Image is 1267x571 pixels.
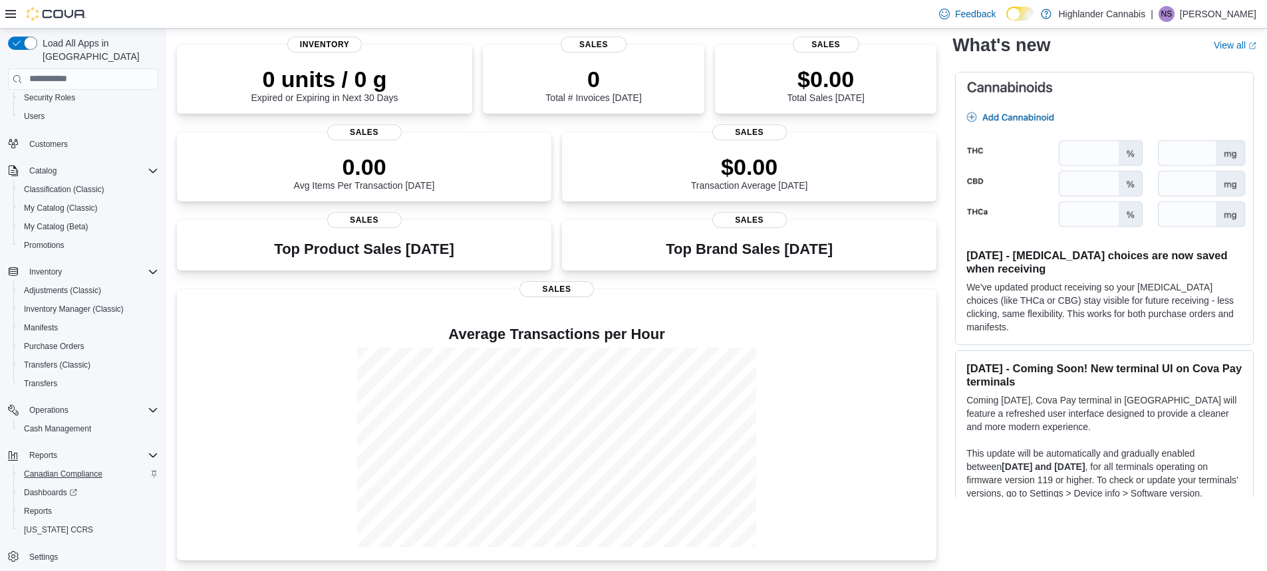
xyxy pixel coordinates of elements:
span: Customers [29,139,68,150]
input: Dark Mode [1006,7,1034,21]
span: Operations [24,402,158,418]
button: Adjustments (Classic) [13,281,164,300]
a: Dashboards [19,485,82,501]
a: My Catalog (Beta) [19,219,94,235]
button: Inventory [3,263,164,281]
span: Security Roles [19,90,158,106]
a: Cash Management [19,421,96,437]
button: Customers [3,134,164,153]
p: 0 [545,66,641,92]
span: Adjustments (Classic) [19,283,158,298]
button: [US_STATE] CCRS [13,520,164,539]
svg: External link [1248,42,1256,50]
span: [US_STATE] CCRS [24,524,93,535]
a: Transfers (Classic) [19,357,96,373]
a: [US_STATE] CCRS [19,522,98,538]
span: Sales [327,212,402,228]
button: Users [13,107,164,126]
span: Cash Management [24,423,91,434]
a: Security Roles [19,90,80,106]
span: Inventory [287,37,362,53]
span: Classification (Classic) [24,184,104,195]
span: Sales [712,124,787,140]
h3: [DATE] - [MEDICAL_DATA] choices are now saved when receiving [966,249,1242,275]
span: Transfers [24,378,57,389]
span: Sales [712,212,787,228]
strong: [DATE] and [DATE] [1002,461,1085,472]
button: Settings [3,547,164,566]
p: $0.00 [691,154,808,180]
span: Adjustments (Classic) [24,285,101,296]
img: Cova [27,7,86,21]
h3: Top Product Sales [DATE] [274,241,454,257]
button: Security Roles [13,88,164,107]
span: NS [1161,6,1173,22]
div: Total # Invoices [DATE] [545,66,641,103]
a: Transfers [19,376,63,392]
span: Manifests [24,322,58,333]
span: Canadian Compliance [24,469,102,479]
h4: Average Transactions per Hour [188,326,926,342]
span: My Catalog (Classic) [24,203,98,213]
p: 0.00 [294,154,435,180]
span: Catalog [24,163,158,179]
span: Dashboards [24,487,77,498]
span: Reports [19,503,158,519]
div: Expired or Expiring in Next 30 Days [251,66,398,103]
span: Reports [29,450,57,461]
button: Classification (Classic) [13,180,164,199]
button: Purchase Orders [13,337,164,356]
span: Sales [327,124,402,140]
a: My Catalog (Classic) [19,200,103,216]
a: View allExternal link [1214,40,1256,51]
span: Feedback [955,7,996,21]
span: Catalog [29,166,57,176]
a: Inventory Manager (Classic) [19,301,129,317]
button: Reports [13,502,164,520]
button: Operations [24,402,74,418]
span: Inventory Manager (Classic) [19,301,158,317]
p: $0.00 [787,66,864,92]
div: Avg Items Per Transaction [DATE] [294,154,435,191]
span: Customers [24,135,158,152]
span: Settings [29,552,58,562]
button: My Catalog (Classic) [13,199,164,217]
h2: What's new [952,35,1050,56]
span: Sales [561,37,627,53]
span: Classification (Classic) [19,181,158,197]
a: Feedback [934,1,1001,27]
span: Reports [24,447,158,463]
span: Security Roles [24,92,75,103]
button: Transfers (Classic) [13,356,164,374]
button: Reports [24,447,63,463]
span: My Catalog (Classic) [19,200,158,216]
span: My Catalog (Beta) [19,219,158,235]
span: Settings [24,548,158,565]
button: My Catalog (Beta) [13,217,164,236]
span: Sales [793,37,859,53]
div: Navneet Singh [1159,6,1175,22]
span: Transfers (Classic) [24,360,90,370]
button: Canadian Compliance [13,465,164,483]
button: Inventory Manager (Classic) [13,300,164,318]
a: Settings [24,549,63,565]
span: Transfers [19,376,158,392]
p: Coming [DATE], Cova Pay terminal in [GEOGRAPHIC_DATA] will feature a refreshed user interface des... [966,394,1242,433]
span: Promotions [19,237,158,253]
button: Promotions [13,236,164,255]
div: Transaction Average [DATE] [691,154,808,191]
a: Purchase Orders [19,338,90,354]
button: Transfers [13,374,164,393]
button: Catalog [3,162,164,180]
span: Manifests [19,320,158,336]
span: My Catalog (Beta) [24,221,88,232]
a: Classification (Classic) [19,181,110,197]
a: Customers [24,136,73,152]
button: Operations [3,401,164,419]
span: Canadian Compliance [19,466,158,482]
a: Adjustments (Classic) [19,283,106,298]
span: Inventory [24,264,158,280]
button: Cash Management [13,419,164,438]
p: [PERSON_NAME] [1180,6,1256,22]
